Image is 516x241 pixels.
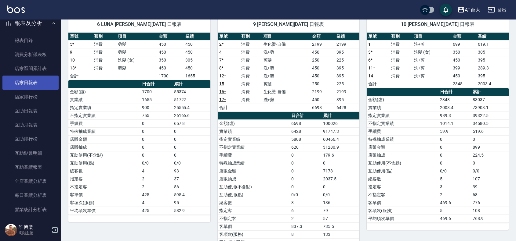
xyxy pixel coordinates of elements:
td: 生化燙-自備 [262,40,311,48]
a: 互助月報表 [2,118,59,132]
td: 25555.4 [173,104,210,112]
td: 179.6 [322,151,359,159]
td: 洗+剪 [262,64,311,72]
td: 總客數 [68,167,140,175]
td: 305 [184,56,210,64]
td: 900 [140,104,172,112]
td: 0 [140,143,172,151]
td: 2003.4 [438,104,471,112]
td: 55374 [173,88,210,96]
td: 0/0 [140,159,172,167]
th: 類別 [240,33,262,41]
td: 客項次(服務) [68,199,140,207]
button: 報表及分析 [2,15,59,31]
img: Person [5,224,17,236]
button: AT台大 [455,4,483,16]
td: 837.3 [290,222,322,230]
td: 93 [173,167,210,175]
td: 0 [438,135,471,143]
div: AT台大 [465,6,480,14]
td: 0/0 [322,191,359,199]
td: 總客數 [367,175,438,183]
td: 剪髮 [116,40,157,48]
a: 每日業績分析表 [2,188,59,202]
td: 6698 [311,104,335,112]
td: 2 [438,191,471,199]
td: 客項次(服務) [218,230,290,238]
a: 報表目錄 [2,34,59,48]
td: 不指定實業績 [367,119,438,127]
td: 6428 [290,127,322,135]
th: 金額 [311,33,335,41]
a: 店家排行榜 [2,90,59,104]
td: 26166.6 [173,112,210,119]
td: 425 [140,207,172,214]
td: 39 [471,183,509,191]
td: 手續費 [367,127,438,135]
td: 1655 [184,72,210,80]
td: 0 [471,135,509,143]
td: 消費 [93,56,117,64]
td: 0 [140,119,172,127]
table: a dense table [367,88,509,223]
td: 店販抽成 [68,143,140,151]
td: 消費 [240,64,262,72]
td: 洗+剪 [412,72,451,80]
td: 6 [290,207,322,214]
td: 0 [173,135,210,143]
td: 1014.1 [438,119,471,127]
td: 客項次(服務) [367,207,438,214]
td: 4 [140,167,172,175]
td: 2003.4 [476,80,509,88]
td: 0 [173,127,210,135]
td: 91747.3 [322,127,359,135]
td: 店販金額 [218,167,290,175]
td: 消費 [240,80,262,88]
td: 395 [335,48,359,56]
td: 136 [322,199,359,207]
td: 0/0 [173,159,210,167]
td: 客單價 [218,222,290,230]
td: 指定客 [68,175,140,183]
td: 不指定客 [68,183,140,191]
td: 450 [451,72,476,80]
td: 5 [438,207,471,214]
td: 107 [471,175,509,183]
td: 實業績 [68,96,140,104]
th: 業績 [184,33,210,41]
td: 洗髮 (女) [116,56,157,64]
td: 實業績 [367,104,438,112]
td: 100026 [322,119,359,127]
td: 0 [173,151,210,159]
td: 51722 [173,96,210,104]
td: 395 [335,96,359,104]
td: 0 [438,151,471,159]
td: 0 [322,159,359,167]
th: 類別 [93,33,117,41]
td: 60466.4 [322,135,359,143]
td: 0 [290,167,322,175]
td: 平均項次單價 [367,214,438,222]
td: 不指定客 [218,214,290,222]
td: 2199 [335,88,359,96]
td: 指定實業績 [218,135,290,143]
th: 業績 [335,33,359,41]
td: 899 [471,143,509,151]
th: 單號 [68,33,93,41]
td: 2199 [335,40,359,48]
a: 1 [368,42,371,47]
td: 總客數 [218,199,290,207]
a: 9 [70,50,72,55]
td: 0 [140,135,172,143]
td: 客單價 [68,191,140,199]
td: 595.4 [173,191,210,199]
td: 0 [290,183,322,191]
td: 31280.9 [322,143,359,151]
td: 3 [438,183,471,191]
td: 225 [335,56,359,64]
td: 消費 [240,40,262,48]
td: 互助使用(不含點) [218,183,290,191]
td: 不指定客 [367,191,438,199]
td: 8 [290,230,322,238]
td: 57 [322,214,359,222]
